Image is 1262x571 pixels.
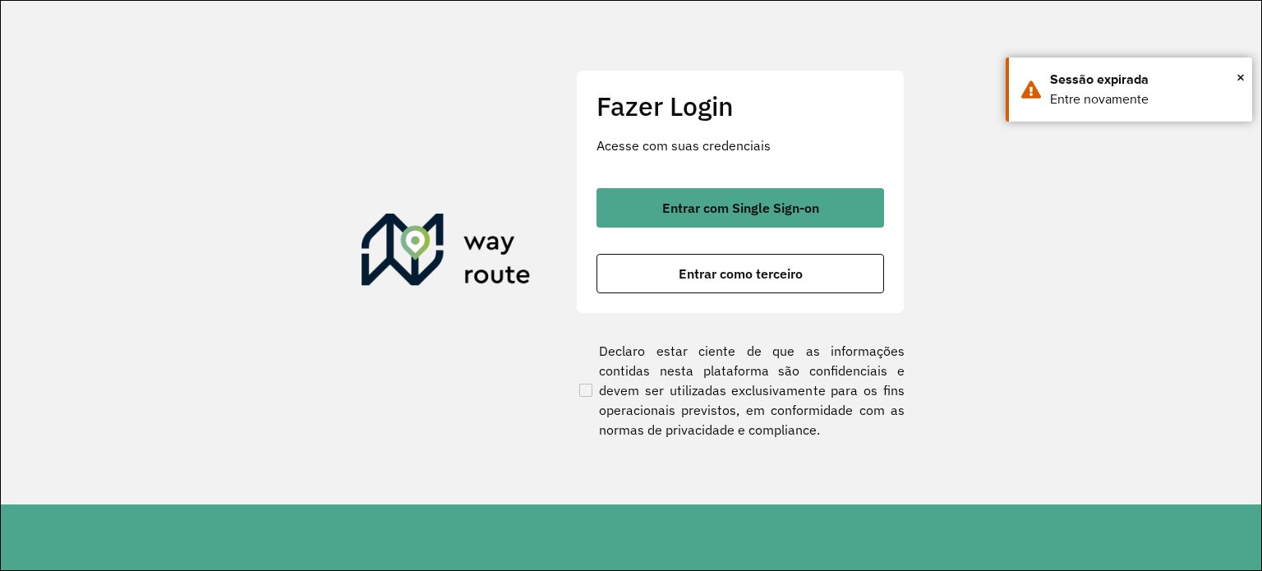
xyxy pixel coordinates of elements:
button: Close [1237,65,1245,90]
h2: Fazer Login [596,90,884,122]
button: button [596,254,884,293]
button: button [596,188,884,228]
img: Roteirizador AmbevTech [362,214,531,292]
label: Declaro estar ciente de que as informações contidas nesta plataforma são confidenciais e devem se... [576,341,905,440]
p: Acesse com suas credenciais [596,136,884,155]
span: × [1237,65,1245,90]
div: Entre novamente [1050,90,1240,109]
span: Entrar como terceiro [679,267,803,280]
span: Entrar com Single Sign-on [662,201,819,214]
div: Sessão expirada [1050,70,1240,90]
